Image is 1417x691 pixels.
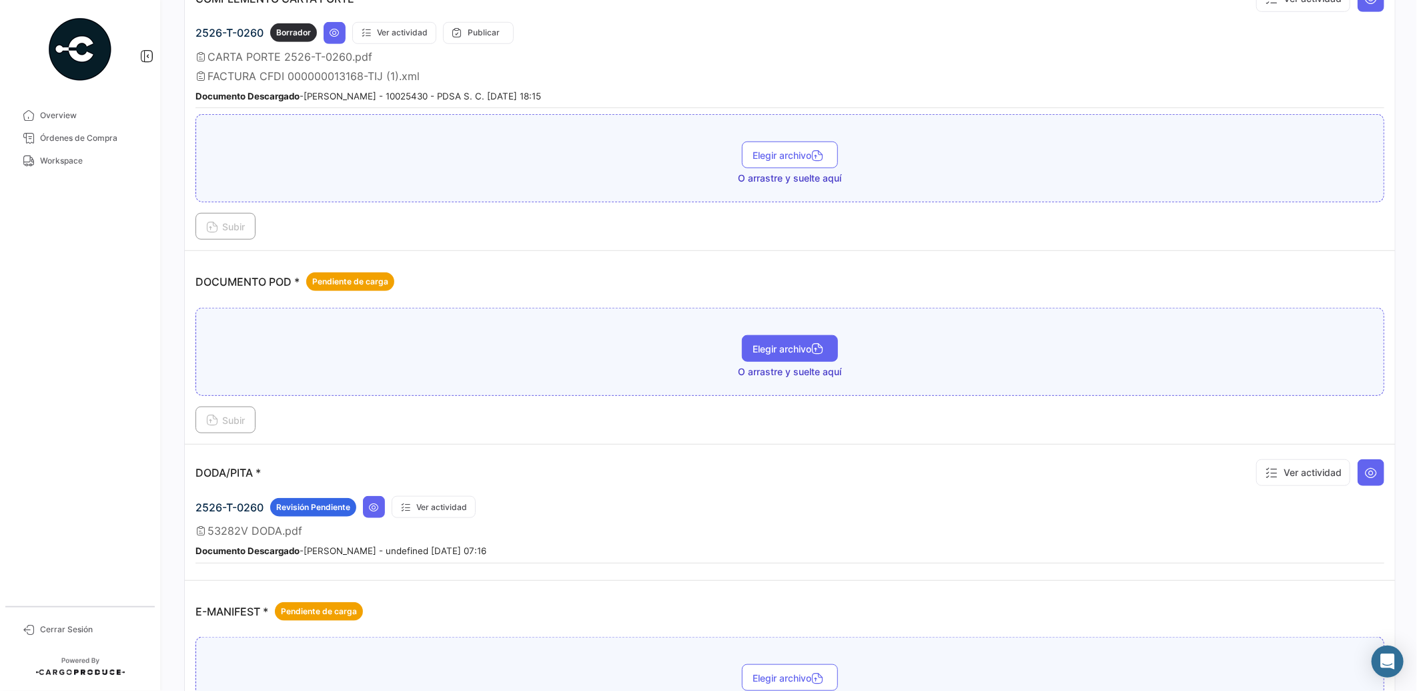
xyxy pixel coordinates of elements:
span: Órdenes de Compra [40,132,144,144]
span: Subir [206,415,245,426]
span: Borrador [276,27,311,39]
small: - [PERSON_NAME] - 10025430 - PDSA S. C. [DATE] 18:15 [195,91,541,101]
span: FACTURA CFDI 000000013168-TIJ (1).xml [207,69,420,83]
a: Órdenes de Compra [11,127,149,150]
span: Pendiente de carga [312,276,388,288]
a: Workspace [11,150,149,172]
button: Ver actividad [392,496,476,518]
button: Publicar [443,22,514,44]
span: 2526-T-0260 [195,501,264,514]
span: Elegir archivo [753,672,827,684]
button: Elegir archivo [742,335,838,362]
a: Overview [11,104,149,127]
button: Elegir archivo [742,142,838,168]
span: Workspace [40,155,144,167]
span: O arrastre y suelte aquí [739,365,842,379]
span: Revisión Pendiente [276,501,350,513]
button: Ver actividad [1256,459,1350,486]
button: Elegir archivo [742,664,838,691]
b: Documento Descargado [195,91,300,101]
span: Overview [40,109,144,122]
button: Subir [195,213,256,240]
span: O arrastre y suelte aquí [739,172,842,185]
small: - [PERSON_NAME] - undefined [DATE] 07:16 [195,545,486,556]
p: DODA/PITA * [195,466,261,479]
div: Abrir Intercom Messenger [1372,646,1404,678]
span: 53282V DODA.pdf [207,524,302,537]
button: Subir [195,407,256,433]
b: Documento Descargado [195,545,300,556]
span: Pendiente de carga [281,606,357,618]
span: Elegir archivo [753,150,827,161]
span: Elegir archivo [753,343,827,355]
span: Subir [206,221,245,232]
span: 2526-T-0260 [195,26,264,39]
button: Ver actividad [352,22,436,44]
span: CARTA PORTE 2526-T-0260.pdf [207,50,372,63]
p: DOCUMENTO POD * [195,272,394,291]
p: E-MANIFEST * [195,602,363,621]
span: Cerrar Sesión [40,624,144,636]
img: powered-by.png [47,16,113,83]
